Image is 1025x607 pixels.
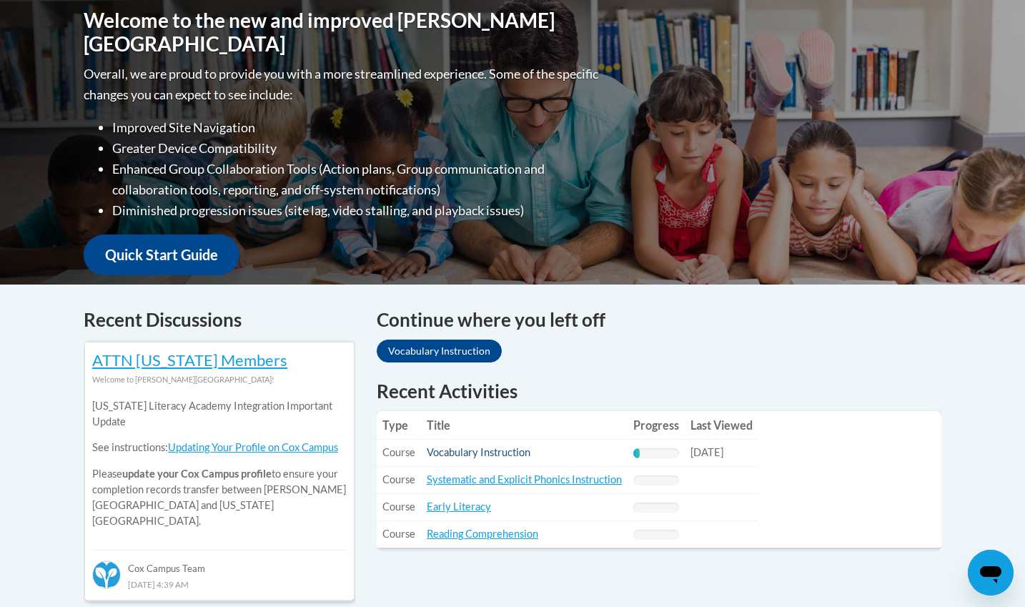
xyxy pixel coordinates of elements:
[112,138,602,159] li: Greater Device Compatibility
[427,528,538,540] a: Reading Comprehension
[377,340,502,362] a: Vocabulary Instruction
[427,500,491,513] a: Early Literacy
[112,159,602,200] li: Enhanced Group Collaboration Tools (Action plans, Group communication and collaboration tools, re...
[633,448,640,458] div: Progress, %
[92,576,347,592] div: [DATE] 4:39 AM
[168,441,338,453] a: Updating Your Profile on Cox Campus
[92,372,347,388] div: Welcome to [PERSON_NAME][GEOGRAPHIC_DATA]!
[427,473,622,485] a: Systematic and Explicit Phonics Instruction
[84,235,239,275] a: Quick Start Guide
[685,411,758,440] th: Last Viewed
[377,378,941,404] h1: Recent Activities
[112,117,602,138] li: Improved Site Navigation
[92,398,347,430] p: [US_STATE] Literacy Academy Integration Important Update
[122,468,272,480] b: update your Cox Campus profile
[92,350,287,370] a: ATTN [US_STATE] Members
[382,500,415,513] span: Course
[112,200,602,221] li: Diminished progression issues (site lag, video stalling, and playback issues)
[382,446,415,458] span: Course
[377,411,421,440] th: Type
[382,473,415,485] span: Course
[377,306,941,334] h4: Continue where you left off
[427,446,530,458] a: Vocabulary Instruction
[84,64,602,105] p: Overall, we are proud to provide you with a more streamlined experience. Some of the specific cha...
[628,411,685,440] th: Progress
[968,550,1014,596] iframe: Button to launch messaging window
[421,411,628,440] th: Title
[84,306,355,334] h4: Recent Discussions
[92,388,347,540] div: Please to ensure your completion records transfer between [PERSON_NAME][GEOGRAPHIC_DATA] and [US_...
[92,561,121,589] img: Cox Campus Team
[84,9,602,56] h1: Welcome to the new and improved [PERSON_NAME][GEOGRAPHIC_DATA]
[92,440,347,455] p: See instructions:
[690,446,723,458] span: [DATE]
[92,550,347,576] div: Cox Campus Team
[382,528,415,540] span: Course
